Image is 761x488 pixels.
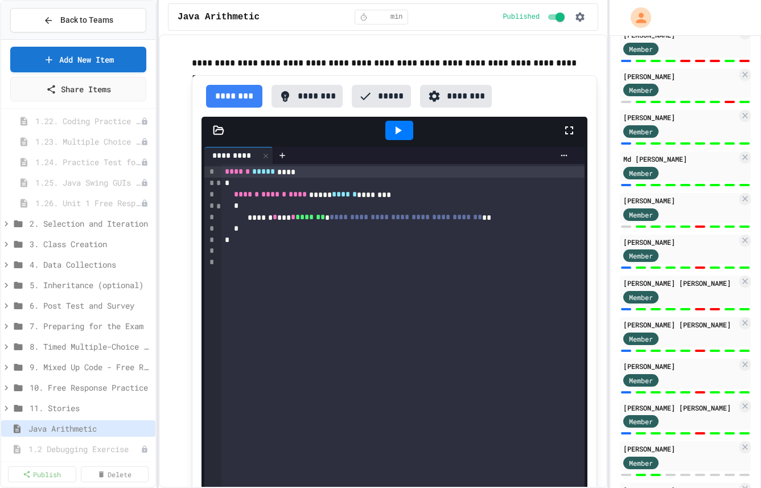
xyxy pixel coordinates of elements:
div: Unpublished [141,179,149,187]
div: Unpublished [141,199,149,207]
div: Unpublished [141,445,149,453]
span: 1.2 Debugging Exercise [28,443,141,455]
span: Member [629,210,653,220]
div: My Account [619,5,654,31]
div: [PERSON_NAME] [PERSON_NAME] [623,278,737,288]
span: 7. Preparing for the Exam [30,320,151,332]
div: Content is published and visible to students [503,10,567,24]
span: Back to Teams [60,14,113,26]
span: 10. Free Response Practice [30,382,151,393]
span: Member [629,168,653,178]
span: Member [629,251,653,261]
span: Member [629,458,653,468]
div: Unpublished [141,117,149,125]
span: 11. Stories [30,402,151,414]
a: Publish [8,466,76,482]
span: Member [629,126,653,137]
span: 8. Timed Multiple-Choice Exams [30,341,151,352]
span: 6. Post Test and Survey [30,300,151,311]
span: Member [629,292,653,302]
div: Unpublished [141,158,149,166]
span: Member [629,85,653,95]
div: [PERSON_NAME] [623,361,737,371]
a: Delete [81,466,149,482]
span: 9. Mixed Up Code - Free Response Practice [30,361,151,373]
span: Member [629,375,653,386]
span: Member [629,44,653,54]
div: [PERSON_NAME] [623,71,737,81]
span: 1.26. Unit 1 Free Response Question (FRQ) Practice [35,197,141,209]
div: [PERSON_NAME] [PERSON_NAME] [623,403,737,413]
span: Java Arithmetic [178,10,260,24]
span: min [390,13,403,22]
span: 1.25. Java Swing GUIs (optional) [35,177,141,188]
a: Share Items [10,77,146,101]
div: [PERSON_NAME] [623,112,737,122]
button: Back to Teams [10,8,146,32]
span: 4. Data Collections [30,259,151,270]
div: [PERSON_NAME] [623,444,737,454]
span: 1.24. Practice Test for Objects (1.12-1.14) [35,156,141,168]
div: [PERSON_NAME] [623,237,737,247]
div: Unpublished [141,138,149,146]
span: 3. Class Creation [30,238,151,250]
span: 1.23. Multiple Choice Exercises for Unit 1b (1.9-1.15) [35,136,141,147]
div: [PERSON_NAME] [623,195,737,206]
span: 2. Selection and Iteration [30,218,151,229]
span: Member [629,416,653,427]
span: Member [629,334,653,344]
span: 5. Inheritance (optional) [30,279,151,291]
a: Add New Item [10,47,146,72]
div: [PERSON_NAME] [PERSON_NAME] [623,319,737,330]
div: Md [PERSON_NAME] [623,154,737,164]
span: Published [503,13,540,22]
span: Java Arithmetic [28,423,151,434]
span: 1.22. Coding Practice 1b (1.7-1.15) [35,115,141,127]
